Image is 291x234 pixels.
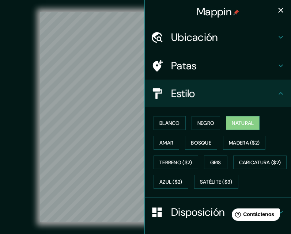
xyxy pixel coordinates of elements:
font: Amar [159,139,173,146]
font: Estilo [171,87,195,100]
font: Disposición [171,205,225,219]
div: Patas [145,52,291,80]
div: Estilo [145,80,291,107]
div: Ubicación [145,23,291,51]
button: Blanco [154,116,186,130]
button: Madera ($2) [223,136,265,150]
button: Terreno ($2) [154,156,198,169]
iframe: Lanzador de widgets de ayuda [226,206,283,226]
font: Azul ($2) [159,179,182,185]
font: Natural [232,120,254,126]
button: Negro [192,116,220,130]
button: Caricatura ($2) [233,156,287,169]
font: Satélite ($3) [200,179,233,185]
font: Mappin [197,5,232,19]
canvas: Mapa [40,12,251,222]
img: pin-icon.png [233,9,239,15]
button: Natural [226,116,260,130]
font: Negro [197,120,215,126]
font: Caricatura ($2) [239,159,281,166]
button: Satélite ($3) [194,175,238,189]
button: Azul ($2) [154,175,188,189]
button: Bosque [185,136,217,150]
button: Amar [154,136,179,150]
font: Madera ($2) [229,139,260,146]
button: Gris [204,156,227,169]
font: Blanco [159,120,180,126]
font: Patas [171,59,197,73]
font: Bosque [191,139,211,146]
font: Ubicación [171,30,218,44]
font: Gris [210,159,221,166]
font: Terreno ($2) [159,159,192,166]
div: Disposición [145,198,291,226]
